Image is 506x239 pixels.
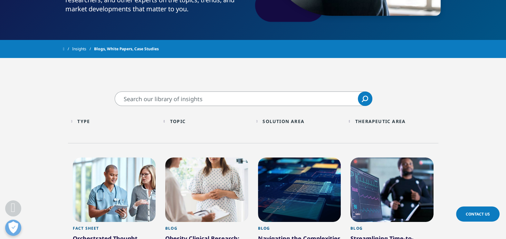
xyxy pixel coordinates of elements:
[258,226,341,234] div: Blog
[170,118,186,124] div: Topic facet.
[73,226,156,234] div: Fact Sheet
[94,43,159,55] span: Blogs, White Papers, Case Studies
[358,91,372,106] a: Search
[72,43,94,55] a: Insights
[466,211,490,217] span: Contact Us
[5,220,21,236] button: Open Preferences
[362,96,368,102] svg: Search
[456,206,500,222] a: Contact Us
[355,118,406,124] div: Therapeutic Area facet.
[165,226,248,234] div: Blog
[350,226,434,234] div: Blog
[263,118,304,124] div: Solution Area facet.
[77,118,90,124] div: Type facet.
[115,91,372,106] input: Search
